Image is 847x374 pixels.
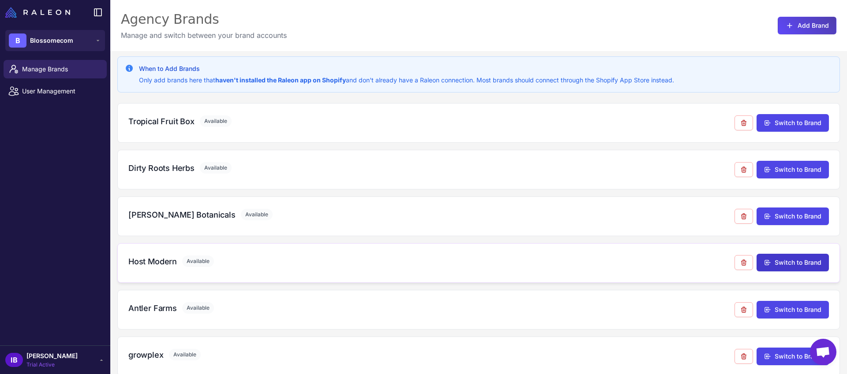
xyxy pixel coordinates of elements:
[26,361,78,369] span: Trial Active
[128,209,236,221] h3: [PERSON_NAME] Botanicals
[139,64,674,74] h3: When to Add Brands
[5,30,105,51] button: BBlossomecom
[5,353,23,367] div: IB
[735,162,753,177] button: Remove from agency
[128,302,177,314] h3: Antler Farms
[5,7,74,18] a: Raleon Logo
[128,349,164,361] h3: growplex
[735,115,753,130] button: Remove from agency
[182,302,214,314] span: Available
[26,351,78,361] span: [PERSON_NAME]
[169,349,201,360] span: Available
[757,301,829,318] button: Switch to Brand
[810,339,836,365] div: Open chat
[735,209,753,224] button: Remove from agency
[757,348,829,365] button: Switch to Brand
[200,162,232,174] span: Available
[757,114,829,132] button: Switch to Brand
[4,82,107,100] a: User Management
[4,60,107,78] a: Manage Brands
[128,256,177,267] h3: Host Modern
[778,17,836,34] button: Add Brand
[5,7,70,18] img: Raleon Logo
[735,255,753,270] button: Remove from agency
[121,11,287,28] div: Agency Brands
[757,207,829,225] button: Switch to Brand
[735,349,753,364] button: Remove from agency
[22,64,100,74] span: Manage Brands
[9,33,26,48] div: B
[182,256,214,267] span: Available
[121,30,287,41] p: Manage and switch between your brand accounts
[22,86,100,96] span: User Management
[757,254,829,271] button: Switch to Brand
[128,162,195,174] h3: Dirty Roots Herbs
[215,76,346,84] strong: haven't installed the Raleon app on Shopify
[241,209,273,220] span: Available
[757,161,829,178] button: Switch to Brand
[128,115,195,127] h3: Tropical Fruit Box
[139,75,674,85] p: Only add brands here that and don't already have a Raleon connection. Most brands should connect ...
[200,115,232,127] span: Available
[30,36,73,45] span: Blossomecom
[735,302,753,317] button: Remove from agency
